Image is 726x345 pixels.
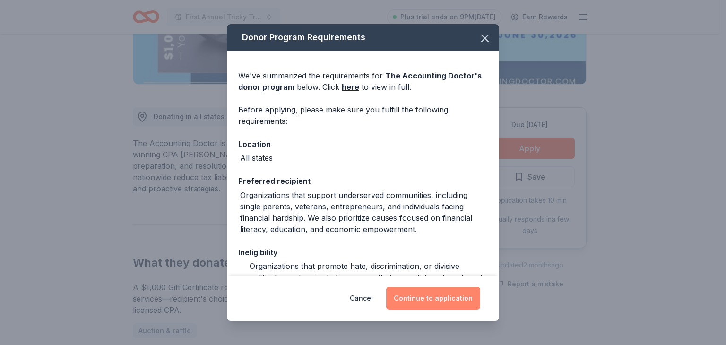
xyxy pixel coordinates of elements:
div: Ineligibility [238,246,488,259]
div: Location [238,138,488,150]
div: All states [240,152,273,164]
button: Cancel [350,287,373,310]
a: here [342,81,359,93]
div: Donor Program Requirements [227,24,499,51]
div: Before applying, please make sure you fulfill the following requirements: [238,104,488,127]
button: Continue to application [386,287,480,310]
div: We've summarized the requirements for below. Click to view in full. [238,70,488,93]
div: Organizations that promote hate, discrimination, or divisive political agendas—including groups t... [250,260,488,317]
div: Preferred recipient [238,175,488,187]
div: Organizations that support underserved communities, including single parents, veterans, entrepren... [240,190,488,235]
